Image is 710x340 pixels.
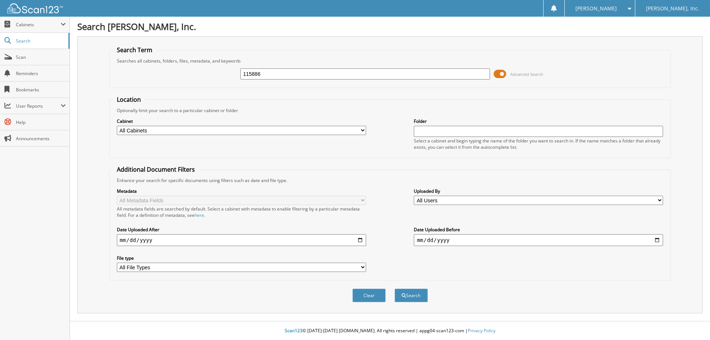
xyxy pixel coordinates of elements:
legend: Location [113,95,145,104]
legend: Additional Document Filters [113,165,199,174]
div: Searches all cabinets, folders, files, metadata, and keywords [113,58,667,64]
label: Date Uploaded Before [414,226,663,233]
button: Clear [352,289,386,302]
span: Scan123 [285,327,302,334]
label: File type [117,255,366,261]
a: here [195,212,204,218]
span: Search [16,38,65,44]
span: [PERSON_NAME], Inc. [646,6,699,11]
iframe: Chat Widget [673,304,710,340]
div: Optionally limit your search to a particular cabinet or folder [113,107,667,114]
div: Enhance your search for specific documents using filters such as date and file type. [113,177,667,184]
div: © [DATE]-[DATE] [DOMAIN_NAME]. All rights reserved | appg04-scan123-com | [70,322,710,340]
a: Privacy Policy [468,327,496,334]
legend: Search Term [113,46,156,54]
span: Scan [16,54,66,60]
span: Cabinets [16,21,61,28]
span: Reminders [16,70,66,77]
label: Metadata [117,188,366,194]
span: Bookmarks [16,87,66,93]
label: Cabinet [117,118,366,124]
span: [PERSON_NAME] [575,6,617,11]
span: User Reports [16,103,61,109]
span: Advanced Search [510,71,543,77]
span: Announcements [16,135,66,142]
label: Date Uploaded After [117,226,366,233]
h1: Search [PERSON_NAME], Inc. [77,20,703,33]
input: start [117,234,366,246]
img: scan123-logo-white.svg [7,3,63,13]
span: Help [16,119,66,125]
label: Uploaded By [414,188,663,194]
label: Folder [414,118,663,124]
div: Select a cabinet and begin typing the name of the folder you want to search in. If the name match... [414,138,663,150]
div: All metadata fields are searched by default. Select a cabinet with metadata to enable filtering b... [117,206,366,218]
input: end [414,234,663,246]
button: Search [395,289,428,302]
